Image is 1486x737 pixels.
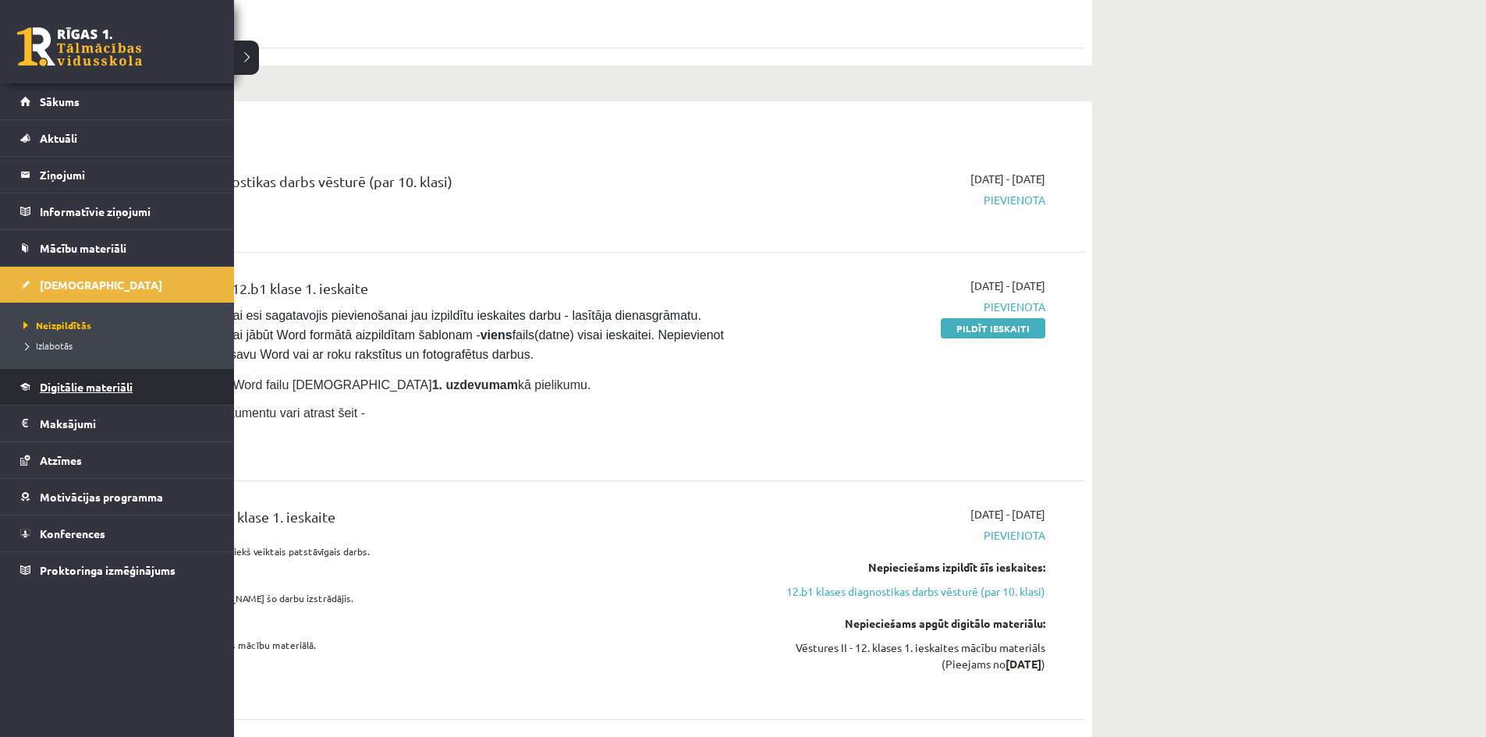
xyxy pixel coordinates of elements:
span: [DEMOGRAPHIC_DATA] [40,278,162,292]
a: Motivācijas programma [20,479,215,515]
a: Proktoringa izmēģinājums [20,552,215,588]
span: [DATE] - [DATE] [970,171,1045,187]
legend: Informatīvie ziņojumi [40,193,215,229]
span: Izlabotās [20,339,73,352]
span: [PERSON_NAME], vai esi sagatavojis pievienošanai jau izpildītu ieskaites darbu - lasītāja dienasg... [117,309,727,361]
span: Konferences [40,526,105,540]
p: Nesāc ieskaiti, ja [PERSON_NAME] šo darbu izstrādājis. [117,591,728,605]
span: Neizpildītās [20,319,91,331]
span: Pievienota [751,299,1045,315]
span: Mācību materiāli [40,241,126,255]
a: Izlabotās [20,338,218,353]
span: Pievienota [751,192,1045,208]
a: Mācību materiāli [20,230,215,266]
div: Vēsture II JK 12.b1 klase 1. ieskaite [117,506,728,535]
a: 12.b1 klases diagnostikas darbs vēsturē (par 10. klasi) [751,583,1045,600]
a: Neizpildītās [20,318,218,332]
span: [DATE] - [DATE] [970,278,1045,294]
span: [DATE] - [DATE] [970,506,1045,523]
div: Nepieciešams apgūt digitālo materiālu: [751,615,1045,632]
a: Informatīvie ziņojumi [20,193,215,229]
a: Sākums [20,83,215,119]
a: Ziņojumi [20,157,215,193]
a: [DEMOGRAPHIC_DATA] [20,267,215,303]
span: Sākums [40,94,80,108]
a: Aktuāli [20,120,215,156]
a: Atzīmes [20,442,215,478]
strong: viens [481,328,512,342]
div: Nepieciešams izpildīt šīs ieskaites: [751,559,1045,576]
a: Rīgas 1. Tālmācības vidusskola [17,27,142,66]
a: Pildīt ieskaiti [941,318,1045,338]
div: 12.b1 klases diagnostikas darbs vēsturē (par 10. klasi) [117,171,728,200]
span: Motivācijas programma [40,490,163,504]
span: Aktuāli [40,131,77,145]
span: Aizpildāmo Word dokumentu vari atrast šeit - [117,406,365,420]
span: Atzīmes [40,453,82,467]
a: Konferences [20,516,215,551]
div: Vēstures II - 12. klases 1. ieskaites mācību materiāls (Pieejams no ) [751,640,1045,672]
div: Angļu valoda II JK 12.b1 klase 1. ieskaite [117,278,728,306]
a: Digitālie materiāli [20,369,215,405]
span: Digitālie materiāli [40,380,133,394]
a: Maksājumi [20,406,215,441]
p: Ieskaitē būs jāpievieno iepriekš veiktais patstāvīgais darbs. [117,544,728,558]
span: Pievieno sagatavoto Word failu [DEMOGRAPHIC_DATA] kā pielikumu. [117,378,590,392]
legend: Ziņojumi [40,157,215,193]
span: Proktoringa izmēģinājums [40,563,176,577]
strong: 1. uzdevumam [432,378,518,392]
strong: [DATE] [1005,657,1041,671]
span: Pievienota [751,527,1045,544]
p: Darba uzdevums aprakstīts mācību materiālā. [117,638,728,652]
legend: Maksājumi [40,406,215,441]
